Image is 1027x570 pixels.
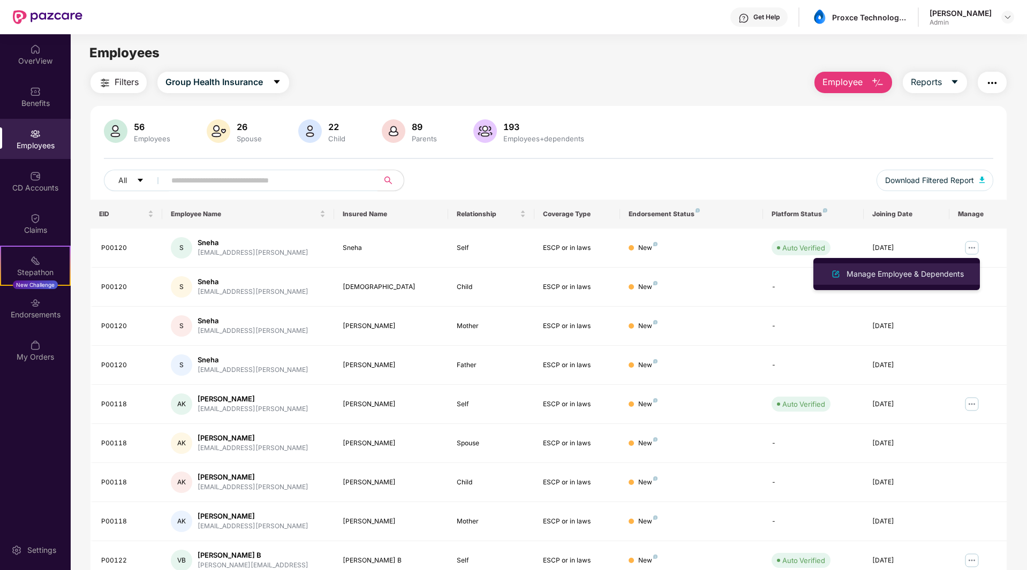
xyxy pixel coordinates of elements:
div: Settings [24,545,59,556]
div: Mother [457,321,525,331]
img: svg+xml;base64,PHN2ZyB4bWxucz0iaHR0cDovL3d3dy53My5vcmcvMjAwMC9zdmciIHhtbG5zOnhsaW5rPSJodHRwOi8vd3... [298,119,322,143]
span: caret-down [950,78,959,87]
button: Group Health Insurancecaret-down [157,72,289,93]
div: [DATE] [872,399,941,409]
div: New [638,282,658,292]
img: svg+xml;base64,PHN2ZyB4bWxucz0iaHR0cDovL3d3dy53My5vcmcvMjAwMC9zdmciIHhtbG5zOnhsaW5rPSJodHRwOi8vd3... [473,119,497,143]
div: [EMAIL_ADDRESS][PERSON_NAME] [198,287,308,297]
div: [PERSON_NAME] [343,399,440,409]
div: New [638,438,658,449]
span: Download Filtered Report [885,174,974,186]
div: P00118 [101,516,154,527]
div: [EMAIL_ADDRESS][PERSON_NAME] [198,326,308,336]
div: [DEMOGRAPHIC_DATA] [343,282,440,292]
img: svg+xml;base64,PHN2ZyBpZD0iSGVscC0zMngzMiIgeG1sbnM9Imh0dHA6Ly93d3cudzMub3JnLzIwMDAvc3ZnIiB3aWR0aD... [738,13,749,24]
div: New Challenge [13,280,58,289]
div: New [638,321,658,331]
div: [EMAIL_ADDRESS][PERSON_NAME] [198,248,308,258]
div: Get Help [753,13,780,21]
img: svg+xml;base64,PHN2ZyBpZD0iQ2xhaW0iIHhtbG5zPSJodHRwOi8vd3d3LnczLm9yZy8yMDAwL3N2ZyIgd2lkdGg9IjIwIi... [30,213,41,224]
td: - [763,502,863,541]
div: AK [171,393,192,415]
div: Spouse [457,438,525,449]
img: svg+xml;base64,PHN2ZyBpZD0iRW5kb3JzZW1lbnRzIiB4bWxucz0iaHR0cDovL3d3dy53My5vcmcvMjAwMC9zdmciIHdpZH... [30,298,41,308]
img: svg+xml;base64,PHN2ZyB4bWxucz0iaHR0cDovL3d3dy53My5vcmcvMjAwMC9zdmciIHhtbG5zOnhsaW5rPSJodHRwOi8vd3... [207,119,230,143]
span: Group Health Insurance [165,75,263,89]
img: svg+xml;base64,PHN2ZyB4bWxucz0iaHR0cDovL3d3dy53My5vcmcvMjAwMC9zdmciIHdpZHRoPSI4IiBoZWlnaHQ9IjgiIH... [823,208,827,212]
div: New [638,360,658,370]
img: svg+xml;base64,PHN2ZyB4bWxucz0iaHR0cDovL3d3dy53My5vcmcvMjAwMC9zdmciIHdpZHRoPSI4IiBoZWlnaHQ9IjgiIH... [653,398,658,402]
div: [DATE] [872,243,941,253]
img: svg+xml;base64,PHN2ZyB4bWxucz0iaHR0cDovL3d3dy53My5vcmcvMjAwMC9zdmciIHhtbG5zOnhsaW5rPSJodHRwOi8vd3... [829,268,842,280]
img: svg+xml;base64,PHN2ZyB4bWxucz0iaHR0cDovL3d3dy53My5vcmcvMjAwMC9zdmciIHhtbG5zOnhsaW5rPSJodHRwOi8vd3... [382,119,405,143]
div: P00118 [101,399,154,409]
img: svg+xml;base64,PHN2ZyB4bWxucz0iaHR0cDovL3d3dy53My5vcmcvMjAwMC9zdmciIHdpZHRoPSI4IiBoZWlnaHQ9IjgiIH... [696,208,700,212]
div: Sneha [343,243,440,253]
span: Filters [115,75,139,89]
span: Employee [822,75,863,89]
div: [PERSON_NAME] [198,394,308,404]
img: svg+xml;base64,PHN2ZyB4bWxucz0iaHR0cDovL3d3dy53My5vcmcvMjAwMC9zdmciIHdpZHRoPSI4IiBoZWlnaHQ9IjgiIH... [653,281,658,285]
img: svg+xml;base64,PHN2ZyBpZD0iRHJvcGRvd24tMzJ4MzIiIHhtbG5zPSJodHRwOi8vd3d3LnczLm9yZy8yMDAwL3N2ZyIgd2... [1003,13,1012,21]
div: P00118 [101,438,154,449]
div: P00122 [101,556,154,566]
div: [PERSON_NAME] [343,477,440,488]
div: S [171,276,192,298]
div: New [638,477,658,488]
div: [PERSON_NAME] [198,511,308,521]
div: [PERSON_NAME] [930,8,992,18]
div: [EMAIL_ADDRESS][PERSON_NAME] [198,521,308,531]
div: Spouse [235,134,264,143]
div: ESCP or in laws [543,243,611,253]
span: Employee Name [171,210,318,218]
span: caret-down [273,78,281,87]
div: Child [457,477,525,488]
div: [PERSON_NAME] [343,516,440,527]
th: Insured Name [334,200,449,229]
img: svg+xml;base64,PHN2ZyB4bWxucz0iaHR0cDovL3d3dy53My5vcmcvMjAwMC9zdmciIHhtbG5zOnhsaW5rPSJodHRwOi8vd3... [871,77,884,89]
img: svg+xml;base64,PHN2ZyB4bWxucz0iaHR0cDovL3d3dy53My5vcmcvMjAwMC9zdmciIHhtbG5zOnhsaW5rPSJodHRwOi8vd3... [979,177,985,183]
div: P00120 [101,321,154,331]
div: Mother [457,516,525,527]
div: 89 [410,121,439,132]
div: [PERSON_NAME] B [343,556,440,566]
img: svg+xml;base64,PHN2ZyB4bWxucz0iaHR0cDovL3d3dy53My5vcmcvMjAwMC9zdmciIHdpZHRoPSI4IiBoZWlnaHQ9IjgiIH... [653,515,658,520]
div: [EMAIL_ADDRESS][PERSON_NAME] [198,443,308,453]
div: Auto Verified [782,399,825,409]
img: svg+xml;base64,PHN2ZyB4bWxucz0iaHR0cDovL3d3dy53My5vcmcvMjAwMC9zdmciIHhtbG5zOnhsaW5rPSJodHRwOi8vd3... [104,119,127,143]
div: Sneha [198,277,308,287]
div: Auto Verified [782,555,825,566]
div: Employees [132,134,172,143]
div: ESCP or in laws [543,282,611,292]
span: EID [99,210,146,218]
button: Allcaret-down [104,170,169,191]
div: 56 [132,121,172,132]
div: [PERSON_NAME] [198,472,308,482]
img: svg+xml;base64,PHN2ZyBpZD0iTXlfT3JkZXJzIiBkYXRhLW5hbWU9Ik15IE9yZGVycyIgeG1sbnM9Imh0dHA6Ly93d3cudz... [30,340,41,351]
div: Child [457,282,525,292]
div: [DATE] [872,477,941,488]
div: [PERSON_NAME] B [198,550,308,560]
div: Self [457,399,525,409]
div: ESCP or in laws [543,399,611,409]
div: Self [457,556,525,566]
div: Employees+dependents [501,134,586,143]
img: svg+xml;base64,PHN2ZyBpZD0iRW1wbG95ZWVzIiB4bWxucz0iaHR0cDovL3d3dy53My5vcmcvMjAwMC9zdmciIHdpZHRoPS... [30,128,41,139]
div: New [638,399,658,409]
img: svg+xml;base64,PHN2ZyB4bWxucz0iaHR0cDovL3d3dy53My5vcmcvMjAwMC9zdmciIHdpZHRoPSIyMSIgaGVpZ2h0PSIyMC... [30,255,41,266]
div: [PERSON_NAME] [343,360,440,370]
img: svg+xml;base64,PHN2ZyBpZD0iU2V0dGluZy0yMHgyMCIgeG1sbnM9Imh0dHA6Ly93d3cudzMub3JnLzIwMDAvc3ZnIiB3aW... [11,545,22,556]
img: svg+xml;base64,PHN2ZyB4bWxucz0iaHR0cDovL3d3dy53My5vcmcvMjAwMC9zdmciIHdpZHRoPSI4IiBoZWlnaHQ9IjgiIH... [653,554,658,559]
th: Joining Date [864,200,949,229]
div: Child [326,134,348,143]
div: Stepathon [1,267,70,278]
img: manageButton [963,396,980,413]
img: asset%201.png [812,10,827,25]
button: Download Filtered Report [877,170,993,191]
img: svg+xml;base64,PHN2ZyB4bWxucz0iaHR0cDovL3d3dy53My5vcmcvMjAwMC9zdmciIHdpZHRoPSI4IiBoZWlnaHQ9IjgiIH... [653,320,658,324]
div: Admin [930,18,992,27]
div: P00120 [101,282,154,292]
span: search [377,176,398,185]
div: [DATE] [872,321,941,331]
button: Filters [90,72,147,93]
